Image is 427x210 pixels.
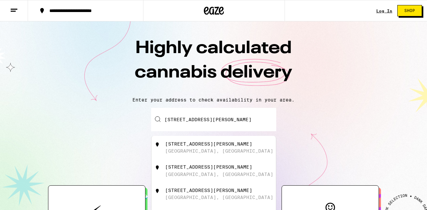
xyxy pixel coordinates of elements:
[376,9,392,13] a: Log In
[151,108,276,131] input: Enter your delivery address
[154,164,161,171] img: 3900 Sepulveda Blvd
[7,97,420,102] p: Enter your address to check availability in your area.
[392,5,427,16] a: Shop
[165,172,273,177] div: [GEOGRAPHIC_DATA], [GEOGRAPHIC_DATA]
[4,5,48,10] span: Hi. Need any help?
[165,195,273,200] div: [GEOGRAPHIC_DATA], [GEOGRAPHIC_DATA]
[404,9,415,13] span: Shop
[97,36,330,92] h1: Highly calculated cannabis delivery
[397,5,422,16] button: Shop
[165,188,252,193] div: [STREET_ADDRESS][PERSON_NAME]
[165,164,252,170] div: [STREET_ADDRESS][PERSON_NAME]
[165,148,273,154] div: [GEOGRAPHIC_DATA], [GEOGRAPHIC_DATA]
[165,141,252,147] div: [STREET_ADDRESS][PERSON_NAME]
[154,188,161,194] img: 3900 Sepulveda Blvd
[154,141,161,148] img: 3900 Sepulveda Blvd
